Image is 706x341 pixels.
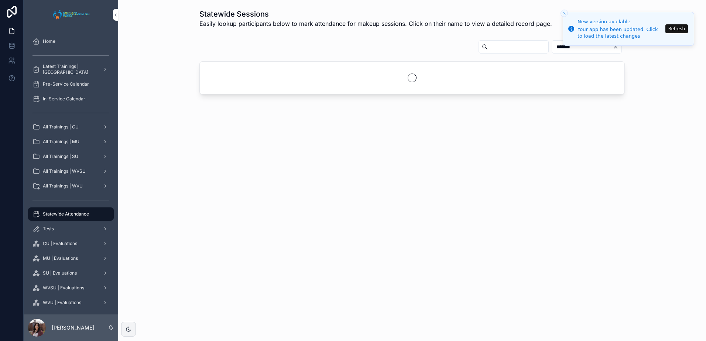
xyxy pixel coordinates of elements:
button: Refresh [665,24,688,33]
span: WVU | Evaluations [43,300,81,306]
a: SU | Evaluations [28,266,114,280]
a: Tests [28,222,114,235]
button: Clear [613,44,621,50]
a: All Trainings | CU [28,120,114,134]
span: All Trainings | WVU [43,183,83,189]
span: WVSU | Evaluations [43,285,84,291]
span: Easily lookup participants below to mark attendance for makeup sessions. Click on their name to v... [199,19,552,28]
span: Tests [43,226,54,232]
span: MU | Evaluations [43,255,78,261]
p: [PERSON_NAME] [52,324,94,331]
a: All Trainings | MU [28,135,114,148]
a: All Trainings | WVU [28,179,114,193]
a: WVU | Evaluations [28,296,114,309]
div: Your app has been updated. Click to load the latest changes [578,26,663,39]
div: New version available [578,18,663,25]
button: Close toast [561,10,568,17]
span: Statewide Attendance [43,211,89,217]
span: Pre-Service Calendar [43,81,89,87]
span: SU | Evaluations [43,270,77,276]
a: WVSU | Evaluations [28,281,114,294]
span: Latest Trainings | [GEOGRAPHIC_DATA] [43,63,97,75]
a: MU | Evaluations [28,252,114,265]
a: All Trainings | SU [28,150,114,163]
a: Statewide Attendance [28,207,114,221]
a: Pre-Service Calendar [28,77,114,91]
a: Home [28,35,114,48]
span: CU | Evaluations [43,241,77,247]
a: Latest Trainings | [GEOGRAPHIC_DATA] [28,63,114,76]
img: App logo [51,9,91,21]
div: scrollable content [24,30,118,314]
span: All Trainings | WVSU [43,168,86,174]
span: In-Service Calendar [43,96,85,102]
span: All Trainings | MU [43,139,79,145]
a: All Trainings | WVSU [28,165,114,178]
a: In-Service Calendar [28,92,114,106]
span: All Trainings | SU [43,154,78,159]
span: All Trainings | CU [43,124,79,130]
span: Home [43,38,55,44]
a: CU | Evaluations [28,237,114,250]
h1: Statewide Sessions [199,9,552,19]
